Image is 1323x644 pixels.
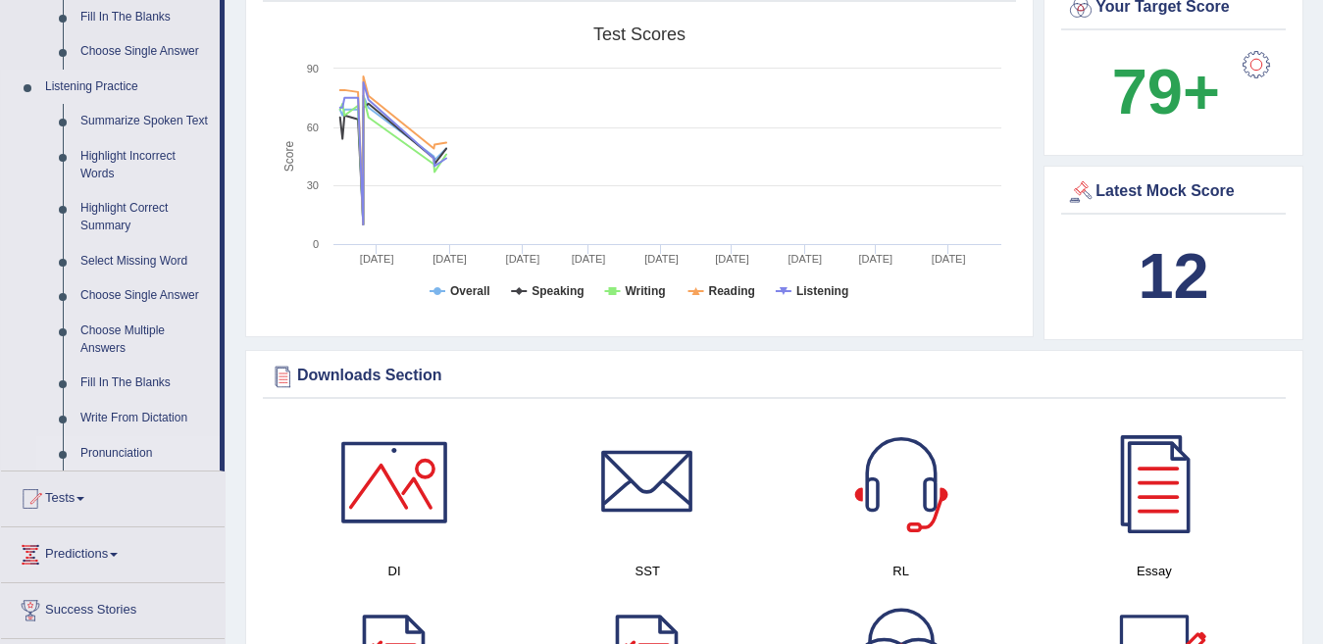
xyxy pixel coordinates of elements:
[572,253,606,265] tspan: [DATE]
[709,284,755,298] tspan: Reading
[1,527,225,576] a: Predictions
[785,561,1018,581] h4: RL
[715,253,749,265] tspan: [DATE]
[307,179,319,191] text: 30
[796,284,848,298] tspan: Listening
[789,253,823,265] tspan: [DATE]
[858,253,892,265] tspan: [DATE]
[1,471,225,520] a: Tests
[360,253,394,265] tspan: [DATE]
[433,253,467,265] tspan: [DATE]
[313,238,319,250] text: 0
[278,561,511,581] h4: DI
[268,362,1281,391] div: Downloads Section
[72,139,220,191] a: Highlight Incorrect Words
[72,366,220,401] a: Fill In The Blanks
[72,244,220,279] a: Select Missing Word
[932,253,966,265] tspan: [DATE]
[644,253,679,265] tspan: [DATE]
[1,583,225,632] a: Success Stories
[1138,240,1208,312] b: 12
[531,561,764,581] h4: SST
[1066,177,1281,207] div: Latest Mock Score
[72,34,220,70] a: Choose Single Answer
[307,122,319,133] text: 60
[36,70,220,105] a: Listening Practice
[72,191,220,243] a: Highlight Correct Summary
[506,253,540,265] tspan: [DATE]
[72,401,220,436] a: Write From Dictation
[307,63,319,74] text: 90
[532,284,584,298] tspan: Speaking
[1038,561,1271,581] h4: Essay
[450,284,490,298] tspan: Overall
[72,104,220,139] a: Summarize Spoken Text
[72,436,220,471] a: Pronunciation
[72,314,220,366] a: Choose Multiple Answers
[593,25,686,44] tspan: Test scores
[1112,56,1220,127] b: 79+
[72,278,220,314] a: Choose Single Answer
[282,141,296,173] tspan: Score
[625,284,665,298] tspan: Writing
